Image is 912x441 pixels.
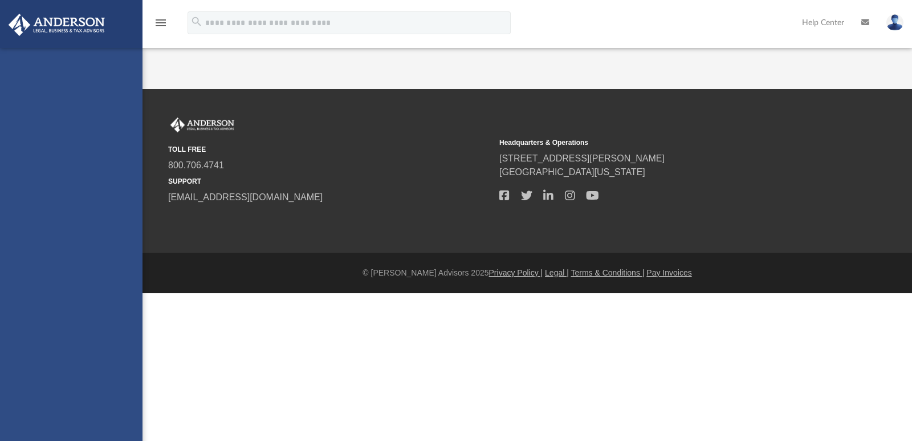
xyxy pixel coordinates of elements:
[499,167,645,177] a: [GEOGRAPHIC_DATA][US_STATE]
[489,268,543,277] a: Privacy Policy |
[142,267,912,279] div: © [PERSON_NAME] Advisors 2025
[168,176,491,187] small: SUPPORT
[646,268,691,277] a: Pay Invoices
[168,160,224,170] a: 800.706.4741
[168,192,323,202] a: [EMAIL_ADDRESS][DOMAIN_NAME]
[154,22,168,30] a: menu
[571,268,645,277] a: Terms & Conditions |
[154,16,168,30] i: menu
[168,144,491,155] small: TOLL FREE
[5,14,108,36] img: Anderson Advisors Platinum Portal
[168,118,237,132] img: Anderson Advisors Platinum Portal
[499,153,665,163] a: [STREET_ADDRESS][PERSON_NAME]
[545,268,569,277] a: Legal |
[499,137,823,148] small: Headquarters & Operations
[190,15,203,28] i: search
[886,14,903,31] img: User Pic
